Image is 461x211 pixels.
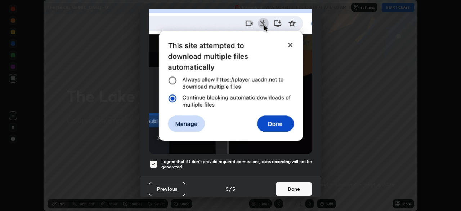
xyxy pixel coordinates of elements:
button: Done [276,182,312,196]
h5: I agree that if I don't provide required permissions, class recording will not be generated [161,159,312,170]
h4: 5 [226,185,229,193]
button: Previous [149,182,185,196]
h4: 5 [232,185,235,193]
h4: / [229,185,232,193]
